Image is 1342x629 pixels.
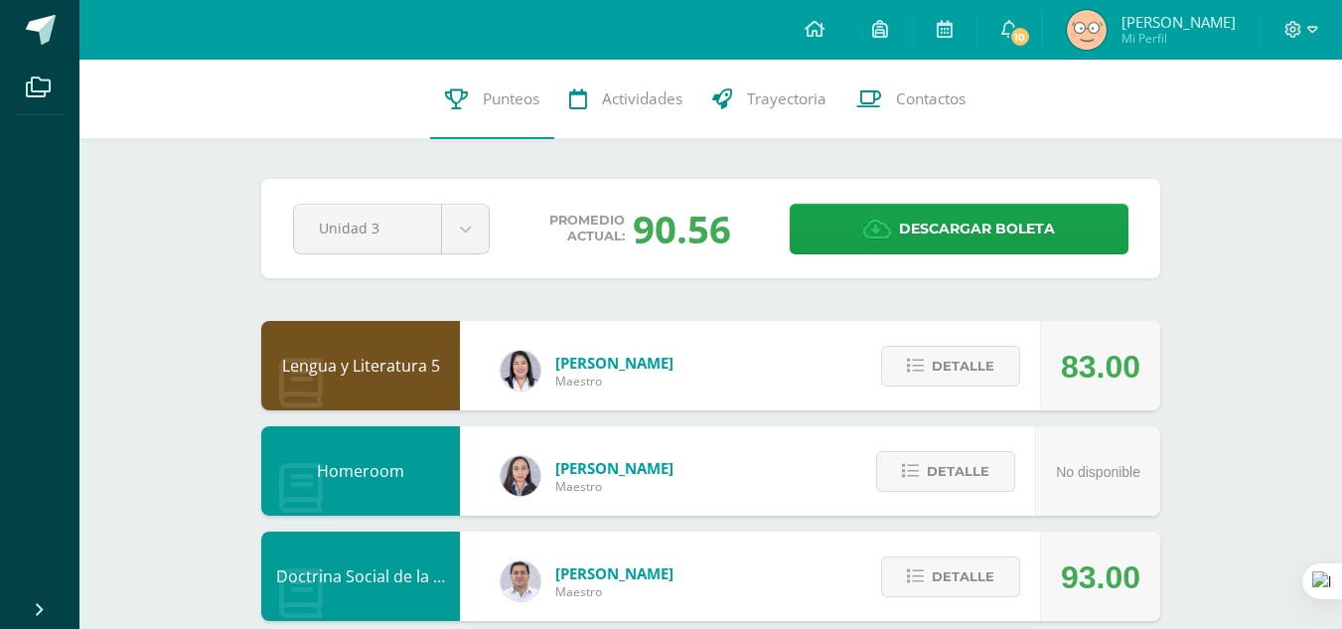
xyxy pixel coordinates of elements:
span: Descargar boleta [899,205,1055,253]
div: 83.00 [1061,322,1140,411]
span: Mi Perfil [1121,30,1236,47]
span: Promedio actual: [549,213,625,244]
button: Detalle [881,346,1020,387]
span: Detalle [932,348,994,385]
span: [PERSON_NAME] [555,353,673,373]
span: Unidad 3 [319,205,416,251]
span: Detalle [932,558,994,595]
span: Detalle [927,453,989,490]
span: [PERSON_NAME] [1121,12,1236,32]
img: 35694fb3d471466e11a043d39e0d13e5.png [501,456,540,496]
span: 10 [1009,26,1031,48]
span: Maestro [555,373,673,390]
button: Detalle [876,451,1015,492]
span: Maestro [555,583,673,600]
span: No disponible [1056,464,1140,480]
a: Unidad 3 [294,205,489,253]
img: 15aaa72b904403ebb7ec886ca542c491.png [501,561,540,601]
a: Descargar boleta [790,204,1128,254]
div: 93.00 [1061,533,1140,622]
a: Trayectoria [697,60,841,139]
span: Maestro [555,478,673,495]
span: [PERSON_NAME] [555,563,673,583]
a: Contactos [841,60,980,139]
div: Doctrina Social de la Iglesia [261,532,460,621]
span: Punteos [483,88,539,109]
span: Trayectoria [747,88,826,109]
div: Lengua y Literatura 5 [261,321,460,410]
div: Homeroom [261,426,460,516]
button: Detalle [881,556,1020,597]
span: Actividades [602,88,682,109]
span: [PERSON_NAME] [555,458,673,478]
a: Punteos [430,60,554,139]
div: 90.56 [633,203,731,254]
img: 0efa06bf55d835d7f677146712b902f1.png [1067,10,1107,50]
img: fd1196377973db38ffd7ffd912a4bf7e.png [501,351,540,391]
a: Actividades [554,60,697,139]
span: Contactos [896,88,966,109]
